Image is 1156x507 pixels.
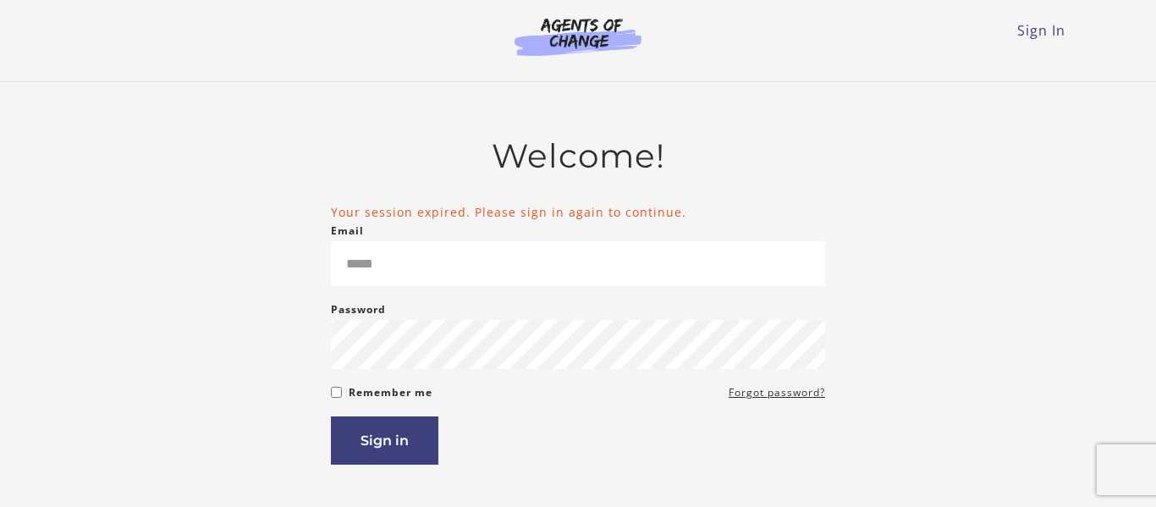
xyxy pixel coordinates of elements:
[349,383,432,403] label: Remember me
[1017,21,1065,40] a: Sign In
[331,416,438,465] button: Sign in
[497,17,659,56] img: Agents of Change Logo
[729,383,825,403] a: Forgot password?
[331,203,825,221] li: Your session expired. Please sign in again to continue.
[331,221,364,241] label: Email
[331,300,386,320] label: Password
[331,136,825,176] h2: Welcome!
